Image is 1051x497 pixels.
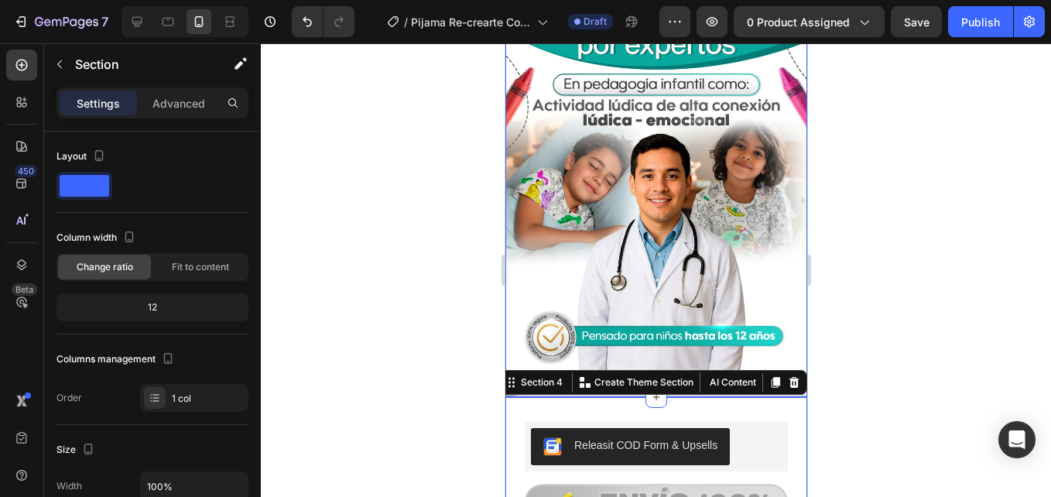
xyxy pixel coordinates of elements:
[505,43,807,497] iframe: Design area
[6,6,115,37] button: 7
[172,392,245,406] div: 1 col
[12,283,37,296] div: Beta
[172,260,229,274] span: Fit to content
[904,15,929,29] span: Save
[89,332,188,346] p: Create Theme Section
[198,330,254,348] button: AI Content
[998,421,1036,458] div: Open Intercom Messenger
[56,228,139,248] div: Column width
[56,349,177,370] div: Columns management
[56,440,98,461] div: Size
[734,6,885,37] button: 0 product assigned
[56,146,108,167] div: Layout
[411,14,531,30] span: Pijama Re-crearte Coloreable - IC
[56,479,82,493] div: Width
[56,391,82,405] div: Order
[77,260,133,274] span: Change ratio
[292,6,354,37] div: Undo/Redo
[77,95,120,111] p: Settings
[101,12,108,31] p: 7
[404,14,408,30] span: /
[891,6,942,37] button: Save
[60,296,245,318] div: 12
[152,95,205,111] p: Advanced
[747,14,850,30] span: 0 product assigned
[961,14,1000,30] div: Publish
[75,55,202,74] p: Section
[12,332,60,346] div: Section 4
[15,165,37,177] div: 450
[948,6,1013,37] button: Publish
[584,15,607,29] span: Draft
